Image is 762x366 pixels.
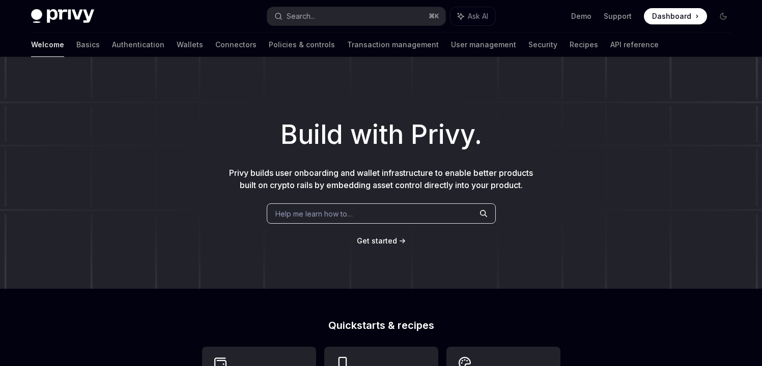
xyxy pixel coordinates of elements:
[644,8,707,24] a: Dashboard
[571,11,591,21] a: Demo
[177,33,203,57] a: Wallets
[31,9,94,23] img: dark logo
[450,7,495,25] button: Ask AI
[468,11,488,21] span: Ask AI
[451,33,516,57] a: User management
[275,208,353,219] span: Help me learn how to…
[269,33,335,57] a: Policies & controls
[229,168,533,190] span: Privy builds user onboarding and wallet infrastructure to enable better products built on crypto ...
[715,8,731,24] button: Toggle dark mode
[347,33,439,57] a: Transaction management
[570,33,598,57] a: Recipes
[76,33,100,57] a: Basics
[202,320,560,330] h2: Quickstarts & recipes
[357,236,397,246] a: Get started
[31,33,64,57] a: Welcome
[429,12,439,20] span: ⌘ K
[267,7,445,25] button: Search...⌘K
[112,33,164,57] a: Authentication
[287,10,315,22] div: Search...
[528,33,557,57] a: Security
[610,33,659,57] a: API reference
[357,236,397,245] span: Get started
[215,33,257,57] a: Connectors
[16,115,746,155] h1: Build with Privy.
[604,11,632,21] a: Support
[652,11,691,21] span: Dashboard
